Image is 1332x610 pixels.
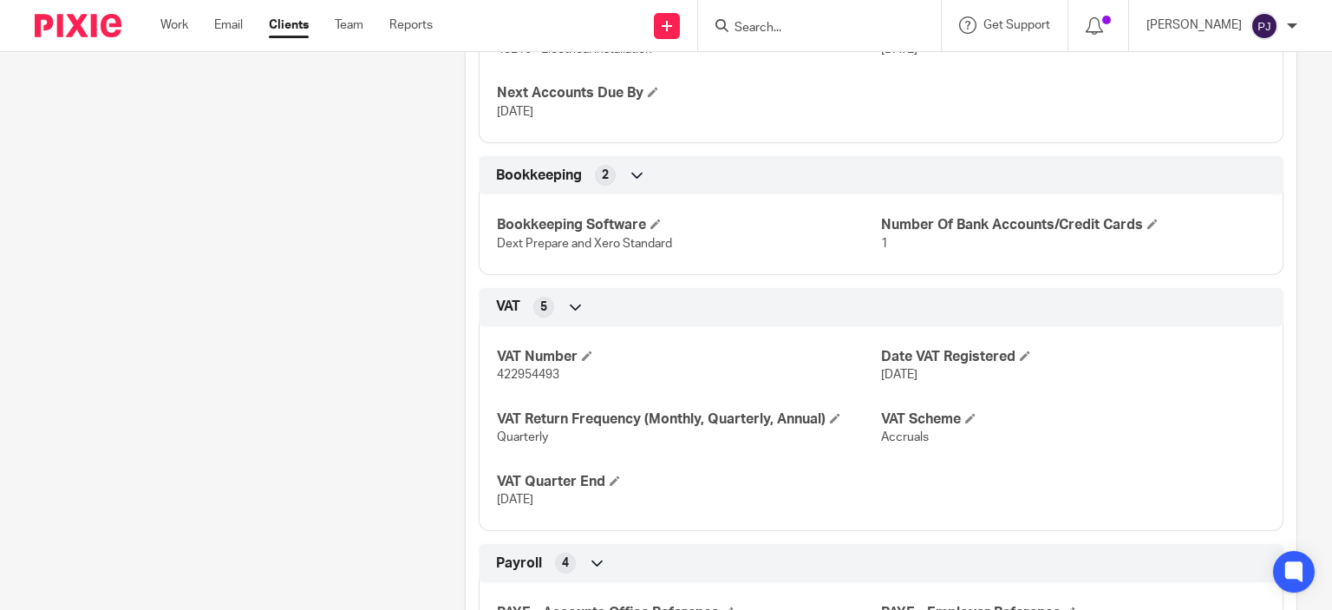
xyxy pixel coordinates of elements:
a: Team [335,16,363,34]
h4: Number Of Bank Accounts/Credit Cards [881,216,1265,234]
span: [DATE] [497,106,533,118]
span: 422954493 [497,369,559,381]
span: Payroll [496,554,542,573]
span: Dext Prepare and Xero Standard [497,238,672,250]
h4: Bookkeeping Software [497,216,881,234]
p: [PERSON_NAME] [1146,16,1242,34]
span: 1 [881,238,888,250]
a: Work [160,16,188,34]
input: Search [733,21,889,36]
span: [DATE] [497,494,533,506]
span: Get Support [983,19,1050,31]
span: Quarterly [497,431,548,443]
span: Accruals [881,431,929,443]
h4: Next Accounts Due By [497,84,881,102]
h4: VAT Return Frequency (Monthly, Quarterly, Annual) [497,410,881,429]
h4: VAT Number [497,348,881,366]
img: svg%3E [1250,12,1278,40]
h4: VAT Quarter End [497,473,881,491]
span: 5 [540,298,547,316]
span: VAT [496,298,520,316]
h4: VAT Scheme [881,410,1265,429]
span: 2 [602,167,609,184]
a: Reports [389,16,433,34]
a: Email [214,16,243,34]
span: Bookkeeping [496,167,582,185]
span: 4 [562,554,569,572]
img: Pixie [35,14,121,37]
span: [DATE] [881,369,917,381]
a: Clients [269,16,309,34]
h4: Date VAT Registered [881,348,1265,366]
